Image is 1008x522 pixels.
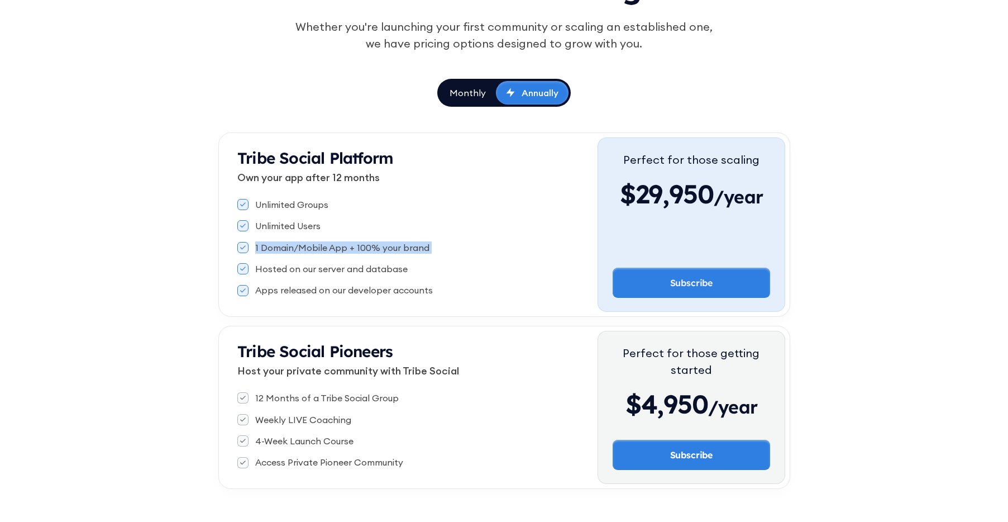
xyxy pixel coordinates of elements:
div: Annually [522,87,558,99]
div: Perfect for those scaling [620,151,763,168]
div: 1 Domain/Mobile App + 100% your brand [255,241,429,254]
div: Weekly LIVE Coaching [255,414,351,426]
div: Whether you're launching your first community or scaling an established one, we have pricing opti... [290,18,719,52]
a: Subscribe [613,268,770,298]
div: Unlimited Users [255,220,321,232]
div: Apps released on our developer accounts [255,284,433,296]
div: 12 Months of a Tribe Social Group [255,392,399,404]
div: Perfect for those getting started [613,345,770,378]
strong: Tribe Social Platform [237,148,393,168]
div: Monthly [450,87,486,99]
strong: Tribe Social Pioneers [237,341,393,361]
span: /year [714,186,763,213]
div: $4,950 [613,387,770,421]
a: Subscribe [613,440,770,470]
div: 4-Week Launch Course [255,435,353,447]
p: Host your private community with Tribe Social [237,363,598,378]
div: Access Private Pioneer Community [255,456,403,468]
div: Unlimited Groups [255,198,328,211]
div: Hosted on our server and database [255,263,408,275]
div: $29,950 [620,177,763,211]
p: Own your app after 12 months [237,170,598,185]
span: /year [708,396,757,424]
